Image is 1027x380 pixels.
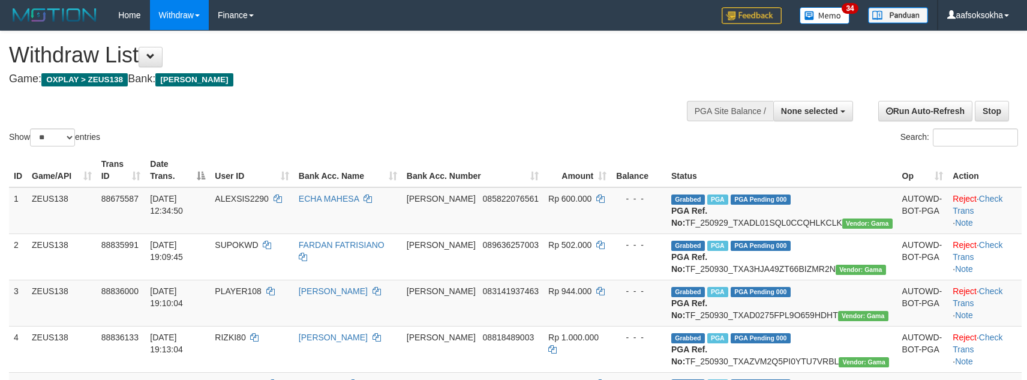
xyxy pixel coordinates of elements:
span: Grabbed [671,241,705,251]
th: Date Trans.: activate to sort column descending [145,153,210,187]
th: Amount: activate to sort column ascending [543,153,611,187]
span: Vendor URL: https://trx31.1velocity.biz [839,357,889,367]
a: Note [955,357,973,366]
td: 3 [9,280,27,326]
input: Search: [933,128,1018,146]
a: Reject [953,286,977,296]
h4: Game: Bank: [9,73,672,85]
span: 88836000 [101,286,139,296]
span: 88675587 [101,194,139,204]
h1: Withdraw List [9,43,672,67]
td: TF_250930_TXAD0275FPL9O659HDHT [666,280,897,326]
th: Action [948,153,1022,187]
th: Bank Acc. Number: activate to sort column ascending [402,153,543,187]
td: AUTOWD-BOT-PGA [897,234,948,280]
select: Showentries [30,128,75,146]
a: [PERSON_NAME] [299,333,368,342]
td: ZEUS138 [27,187,97,234]
th: Game/API: activate to sort column ascending [27,153,97,187]
span: Grabbed [671,195,705,205]
div: - - - [616,285,662,297]
td: · · [948,234,1022,280]
td: TF_250930_TXA3HJA49ZT66BIZMR2N [666,234,897,280]
div: - - - [616,193,662,205]
span: [PERSON_NAME] [407,286,476,296]
td: AUTOWD-BOT-PGA [897,187,948,234]
span: Grabbed [671,287,705,297]
span: PGA Pending [731,195,791,205]
span: Rp 600.000 [548,194,591,204]
span: Vendor URL: https://trx31.1velocity.biz [836,265,886,275]
span: RIZKI80 [215,333,245,342]
b: PGA Ref. No: [671,252,707,274]
label: Search: [900,128,1018,146]
td: ZEUS138 [27,234,97,280]
span: SUPOKWD [215,240,258,250]
a: ECHA MAHESA [299,194,359,204]
a: Stop [975,101,1009,121]
img: MOTION_logo.png [9,6,100,24]
a: Check Trans [953,286,1002,308]
a: Note [955,218,973,228]
span: Marked by aafpengsreynich [707,195,728,205]
span: 34 [842,3,858,14]
span: [PERSON_NAME] [407,240,476,250]
div: - - - [616,239,662,251]
td: 2 [9,234,27,280]
span: PLAYER108 [215,286,262,296]
span: Grabbed [671,333,705,343]
a: Reject [953,333,977,342]
span: PGA Pending [731,333,791,343]
span: Marked by aafpengsreynich [707,287,728,297]
th: ID [9,153,27,187]
a: Run Auto-Refresh [878,101,972,121]
span: [PERSON_NAME] [407,333,476,342]
a: Note [955,310,973,320]
th: Balance [611,153,666,187]
span: Vendor URL: https://trx31.1velocity.biz [838,311,888,321]
td: · · [948,326,1022,372]
div: PGA Site Balance / [687,101,773,121]
td: 4 [9,326,27,372]
td: TF_250930_TXAZVM2Q5PI0YTU7VRBL [666,326,897,372]
td: · · [948,187,1022,234]
button: None selected [773,101,853,121]
span: Marked by aafpengsreynich [707,241,728,251]
span: PGA Pending [731,241,791,251]
b: PGA Ref. No: [671,298,707,320]
span: ALEXSIS2290 [215,194,269,204]
a: Check Trans [953,194,1002,216]
span: 88836133 [101,333,139,342]
span: 88835991 [101,240,139,250]
th: Bank Acc. Name: activate to sort column ascending [294,153,402,187]
td: AUTOWD-BOT-PGA [897,326,948,372]
td: · · [948,280,1022,326]
span: Rp 1.000.000 [548,333,599,342]
td: AUTOWD-BOT-PGA [897,280,948,326]
span: Copy 089636257003 to clipboard [483,240,539,250]
img: Feedback.jpg [722,7,782,24]
a: [PERSON_NAME] [299,286,368,296]
span: [PERSON_NAME] [407,194,476,204]
span: [DATE] 19:10:04 [150,286,183,308]
td: ZEUS138 [27,326,97,372]
a: Check Trans [953,240,1002,262]
span: Rp 502.000 [548,240,591,250]
a: Check Trans [953,333,1002,354]
span: Rp 944.000 [548,286,591,296]
span: None selected [781,106,838,116]
span: [DATE] 19:13:04 [150,333,183,354]
a: FARDAN FATRISIANO [299,240,385,250]
th: Trans ID: activate to sort column ascending [97,153,146,187]
span: [DATE] 12:34:50 [150,194,183,216]
span: Copy 083141937463 to clipboard [483,286,539,296]
th: Status [666,153,897,187]
a: Reject [953,194,977,204]
span: Copy 085822076561 to clipboard [483,194,539,204]
td: 1 [9,187,27,234]
img: panduan.png [868,7,928,23]
label: Show entries [9,128,100,146]
span: Copy 08818489003 to clipboard [483,333,534,342]
span: [PERSON_NAME] [155,73,233,86]
span: Marked by aafpengsreynich [707,333,728,343]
